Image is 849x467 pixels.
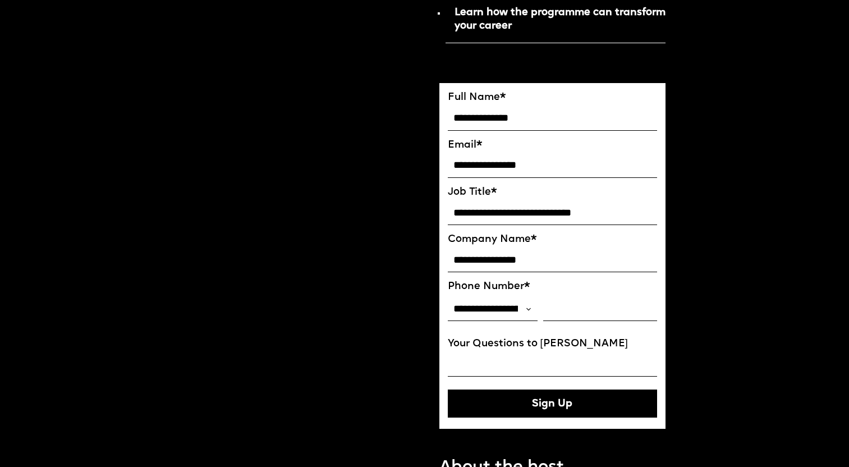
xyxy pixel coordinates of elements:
[448,281,658,293] label: Phone Number
[448,390,658,418] button: Sign Up
[455,7,666,31] strong: Learn how the programme can transform your career
[448,186,658,199] label: Job Title
[448,233,658,246] label: Company Name
[448,139,658,152] label: Email
[448,91,658,104] label: Full Name
[448,338,658,350] label: Your Questions to [PERSON_NAME]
